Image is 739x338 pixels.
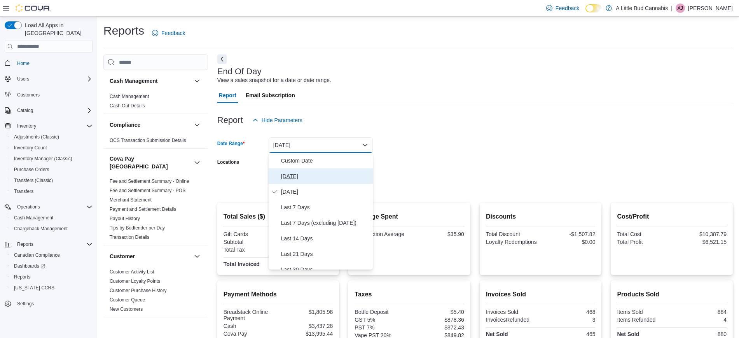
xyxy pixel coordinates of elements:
h2: Average Spent [355,212,464,221]
span: Transfers (Classic) [14,177,53,184]
span: Transfers [11,187,93,196]
span: Feedback [556,4,579,12]
a: Fee and Settlement Summary - Online [110,179,189,184]
span: Settings [17,301,34,307]
div: $1,805.98 [280,309,333,315]
div: Customer [103,267,208,317]
button: Transfers (Classic) [8,175,96,186]
button: Home [2,57,96,68]
span: Transaction Details [110,234,149,240]
span: Customers [17,92,40,98]
span: Adjustments (Classic) [14,134,59,140]
h3: Compliance [110,121,140,129]
span: Customer Purchase History [110,287,167,294]
span: Fee and Settlement Summary - Online [110,178,189,184]
span: Last 30 Days [281,265,370,274]
span: [DATE] [281,187,370,196]
h3: Cash Management [110,77,158,85]
div: $5.40 [411,309,464,315]
span: Customer Loyalty Points [110,278,160,284]
button: Settings [2,298,96,309]
div: $35.90 [411,231,464,237]
a: Cash Management [11,213,56,222]
a: OCS Transaction Submission Details [110,138,186,143]
span: Last 7 Days (excluding [DATE]) [281,218,370,228]
div: Total Discount [486,231,539,237]
h2: Products Sold [617,290,727,299]
a: Transfers [11,187,37,196]
nav: Complex example [5,54,93,329]
span: Hide Parameters [262,116,302,124]
label: Locations [217,159,239,165]
h3: Report [217,116,243,125]
button: Purchase Orders [8,164,96,175]
span: [US_STATE] CCRS [14,285,54,291]
span: New Customers [110,306,143,312]
div: InvoicesRefunded [486,317,539,323]
span: Reports [14,240,93,249]
button: Catalog [14,106,36,115]
div: Total Profit [617,239,670,245]
button: Reports [8,271,96,282]
div: GST 5% [355,317,408,323]
a: Adjustments (Classic) [11,132,62,142]
button: Compliance [110,121,191,129]
span: Reports [17,241,33,247]
button: Adjustments (Classic) [8,131,96,142]
div: $6,521.15 [673,239,727,245]
a: Canadian Compliance [11,250,63,260]
a: Feedback [543,0,582,16]
div: $3,437.28 [280,323,333,329]
p: A Little Bud Cannabis [616,4,668,13]
h2: Payment Methods [224,290,333,299]
a: Cash Management [110,94,149,99]
h1: Reports [103,23,144,39]
span: OCS Transaction Submission Details [110,137,186,144]
span: Transfers (Classic) [11,176,93,185]
label: Date Range [217,140,245,147]
button: Inventory [2,121,96,131]
span: Load All Apps in [GEOGRAPHIC_DATA] [22,21,93,37]
a: Transfers (Classic) [11,176,56,185]
a: Cash Out Details [110,103,145,109]
a: Feedback [149,25,188,41]
strong: Total Invoiced [224,261,260,267]
span: Customer Queue [110,297,145,303]
button: Inventory Manager (Classic) [8,153,96,164]
span: Users [17,76,29,82]
span: Merchant Statement [110,197,152,203]
div: Cova Pay [224,331,277,337]
button: Catalog [2,105,96,116]
span: Home [14,58,93,68]
div: $878.36 [411,317,464,323]
button: Transfers [8,186,96,197]
span: Inventory Manager (Classic) [14,156,72,162]
a: Customer Activity List [110,269,154,275]
div: Cash Management [103,92,208,114]
div: View a sales snapshot for a date or date range. [217,76,331,84]
button: Customer [192,252,202,261]
span: Last 21 Days [281,249,370,259]
div: $13,995.44 [280,331,333,337]
p: [PERSON_NAME] [688,4,733,13]
span: [DATE] [281,172,370,181]
div: Cova Pay [GEOGRAPHIC_DATA] [103,177,208,245]
span: Chargeback Management [11,224,93,233]
button: Operations [14,202,43,212]
a: Settings [14,299,37,308]
a: Transaction Details [110,235,149,240]
div: Amanda Joselin [676,4,685,13]
span: Purchase Orders [11,165,93,174]
a: [US_STATE] CCRS [11,283,58,292]
span: Inventory [17,123,36,129]
div: Total Cost [617,231,670,237]
span: Cash Management [11,213,93,222]
div: Transaction Average [355,231,408,237]
div: $0.00 [542,239,596,245]
span: Canadian Compliance [11,250,93,260]
span: Report [219,88,236,103]
span: Canadian Compliance [14,252,60,258]
button: Operations [2,201,96,212]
